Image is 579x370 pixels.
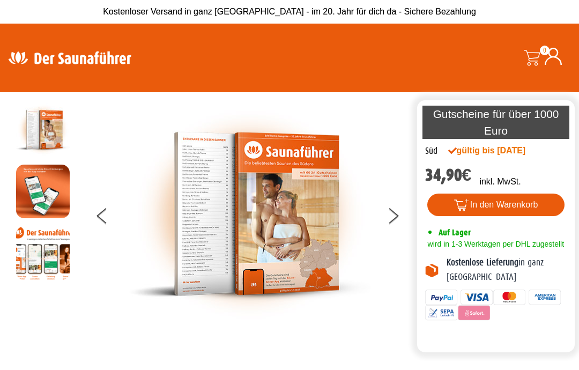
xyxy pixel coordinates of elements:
p: inkl. MwSt. [479,175,521,188]
p: Gutscheine für über 1000 Euro [422,106,570,139]
span: Auf Lager [439,227,471,238]
span: 0 [540,46,550,55]
div: Süd [425,144,437,158]
span: € [462,165,472,185]
span: Kostenloser Versand in ganz [GEOGRAPHIC_DATA] - im 20. Jahr für dich da - Sichere Bezahlung [103,7,476,16]
span: wird in 1-3 Werktagen per DHL zugestellt [425,240,564,248]
p: in ganz [GEOGRAPHIC_DATA] [447,256,567,284]
img: MOCKUP-iPhone_regional [16,165,70,218]
img: der-saunafuehrer-2025-sued [16,103,70,157]
button: In den Warenkorb [427,194,565,216]
b: Kostenlose Lieferung [447,257,518,268]
div: gültig bis [DATE] [448,144,537,157]
img: der-saunafuehrer-2025-sued [129,103,370,325]
bdi: 34,90 [425,165,472,185]
img: Anleitung7tn [16,226,70,280]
